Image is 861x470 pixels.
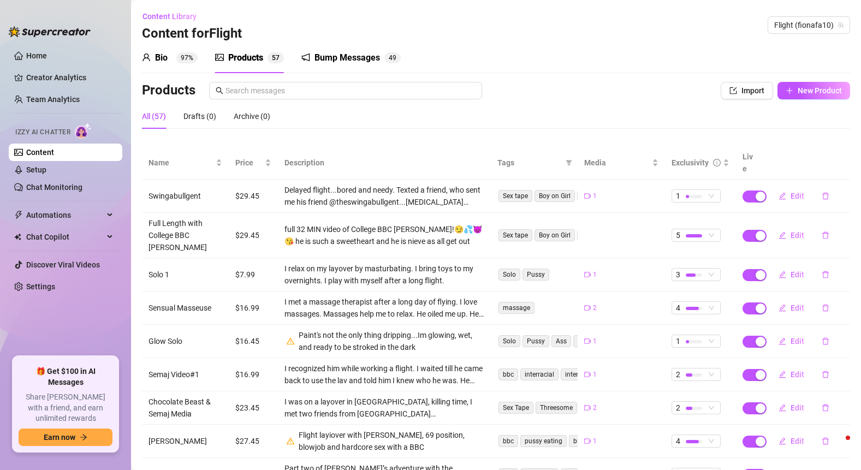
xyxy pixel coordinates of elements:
span: 2 [593,303,597,313]
button: Import [721,82,773,99]
div: full 32 MIN video of College BBC [PERSON_NAME]!😏💦😈😘 he is such a sweetheart and he is nieve as al... [284,223,484,247]
h3: Content for Flight [142,25,242,43]
th: Live [736,146,763,180]
a: Chat Monitoring [26,183,82,192]
button: Edit [770,227,813,244]
button: Edit [770,332,813,350]
span: Boy on Girl [535,229,575,241]
span: 4 [676,435,680,447]
div: Products [228,51,263,64]
span: warning [287,437,294,445]
td: $29.45 [229,213,278,258]
h3: Products [142,82,195,99]
span: Edit [791,437,804,445]
div: Paint's not the only thing dripping...Im glowing, wet, and ready to be stroked in the dark [299,329,484,353]
span: bbc [498,368,518,380]
span: 4 [389,54,393,62]
div: Drafts (0) [183,110,216,122]
span: 2 [676,368,680,380]
span: delete [822,271,829,278]
a: Setup [26,165,46,174]
span: Earn now [44,433,75,442]
span: 5 [272,54,276,62]
span: edit [779,271,786,278]
span: Share [PERSON_NAME] with a friend, and earn unlimited rewards [19,392,112,424]
span: plus [786,87,793,94]
sup: 49 [384,52,401,63]
span: filter [566,159,572,166]
td: Swingabullgent [142,180,229,213]
span: Ass [551,335,571,347]
td: Semaj Video#1 [142,358,229,391]
span: 2 [676,402,680,414]
span: 1 [593,370,597,380]
td: Solo 1 [142,258,229,291]
a: Content [26,148,54,157]
img: Chat Copilot [14,233,21,241]
span: Edit [791,231,804,240]
td: $7.99 [229,258,278,291]
th: Price [229,146,278,180]
span: import [729,87,737,94]
div: I relax on my layover by masturbating. I bring toys to my overnights. I play with myself after a ... [284,263,484,287]
span: BBC [577,190,598,202]
span: Solo [498,269,520,281]
span: delete [822,337,829,345]
th: Tags [491,146,578,180]
span: 1 [593,270,597,280]
span: arrow-right [80,433,87,441]
td: $16.99 [229,291,278,325]
button: Edit [770,399,813,417]
span: notification [301,53,310,62]
button: delete [813,432,838,450]
span: bbc [498,435,518,447]
div: Delayed flight...bored and needy. Texted a friend, who sent me his friend @theswingabullgent...[M... [284,184,484,208]
a: Home [26,51,47,60]
span: delete [822,192,829,200]
td: $16.99 [229,358,278,391]
span: bbc [577,229,597,241]
button: Earn nowarrow-right [19,429,112,446]
span: delete [822,437,829,445]
span: user [142,53,151,62]
span: Edit [791,304,804,312]
div: Flight layiover with [PERSON_NAME], 69 position, blowjob and hardcore sex with a BBC [299,429,484,453]
span: edit [779,371,786,378]
span: edit [779,437,786,445]
span: thunderbolt [14,211,23,219]
span: 4 [676,302,680,314]
span: New Product [798,86,842,95]
div: I was on a layover in [GEOGRAPHIC_DATA], killing time, I met two friends from [GEOGRAPHIC_DATA] @... [284,396,484,420]
span: Chat Copilot [26,228,104,246]
span: Import [741,86,764,95]
div: Bump Messages [314,51,380,64]
button: Edit [770,366,813,383]
div: Archive (0) [234,110,270,122]
a: Creator Analytics [26,69,114,86]
span: edit [779,231,786,239]
span: 2 [593,403,597,413]
td: Chocolate Beast & Semaj Media [142,391,229,425]
span: pussy eating [520,435,567,447]
th: Description [278,146,490,180]
div: I met a massage therapist after a long day of flying. I love massages. Massages help me to relax.... [284,296,484,320]
span: Pussy [522,269,549,281]
span: 1 [676,190,680,202]
span: Media [584,157,649,169]
span: Edit [791,337,804,346]
div: I recognized him while working a flight. I waited till he came back to use the lav and told him I... [284,362,484,386]
a: Team Analytics [26,95,80,104]
span: Sex tape [498,229,532,241]
img: logo-BBDzfeDw.svg [9,26,91,37]
span: edit [779,337,786,345]
td: Glow Solo [142,325,229,358]
div: Bio [155,51,168,64]
span: interview [561,368,596,380]
span: Tits [573,335,593,347]
span: 3 [676,269,680,281]
span: Boy on Girl [535,190,575,202]
button: delete [813,187,838,205]
span: delete [822,304,829,312]
span: 7 [276,54,280,62]
span: video-camera [584,338,591,344]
